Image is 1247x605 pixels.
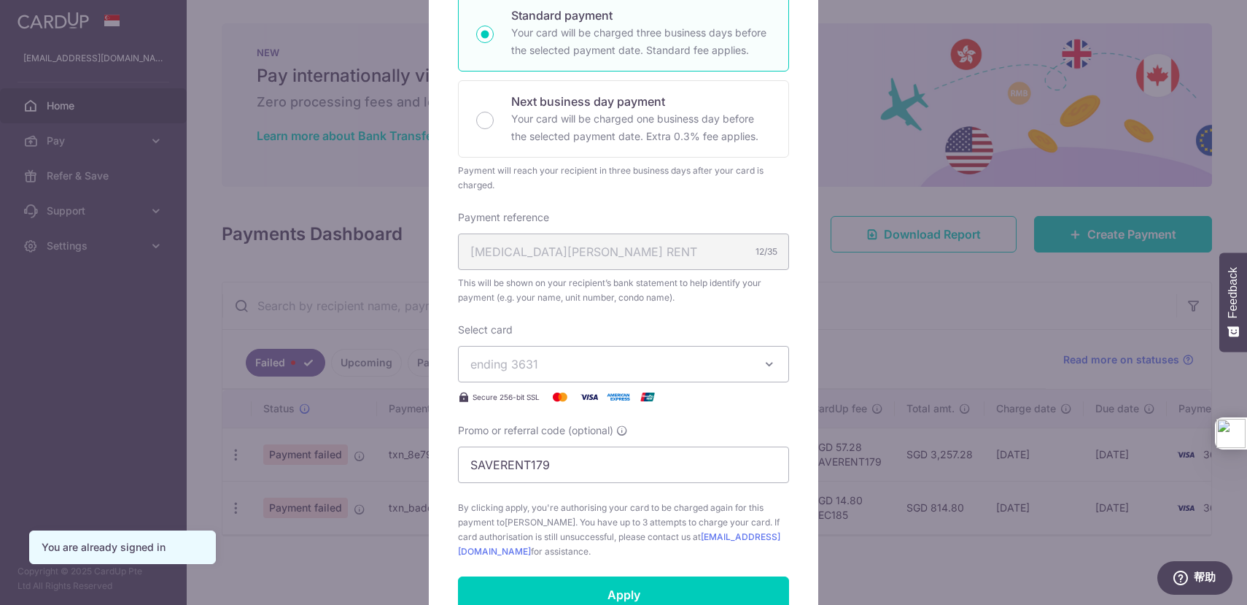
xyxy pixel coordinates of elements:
[633,388,662,406] img: UnionPay
[511,7,771,24] p: Standard payment
[511,110,771,145] p: Your card will be charged one business day before the selected payment date. Extra 0.3% fee applies.
[511,24,771,59] p: Your card will be charged three business days before the selected payment date. Standard fee appl...
[1227,267,1240,318] span: Feedback
[458,323,513,337] label: Select card
[458,210,549,225] label: Payment reference
[458,346,789,382] button: ending 3631
[473,391,540,403] span: Secure 256-bit SSL
[604,388,633,406] img: American Express
[42,540,203,555] div: You are already signed in
[458,163,789,193] div: Payment will reach your recipient in three business days after your card is charged.
[1157,561,1232,598] iframe: 打开一个小组件，您可以在其中找到更多信息
[575,388,604,406] img: Visa
[458,423,613,438] span: Promo or referral code (optional)
[470,357,538,371] span: ending 3631
[545,388,575,406] img: Mastercard
[458,501,789,559] span: By clicking apply, you're authorising your card to be charged again for this payment to . You hav...
[511,93,771,110] p: Next business day payment
[458,276,789,305] span: This will be shown on your recipient’s bank statement to help identify your payment (e.g. your na...
[1219,253,1247,352] button: Feedback - Show survey
[505,517,575,528] span: [PERSON_NAME]
[755,244,777,259] div: 12/35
